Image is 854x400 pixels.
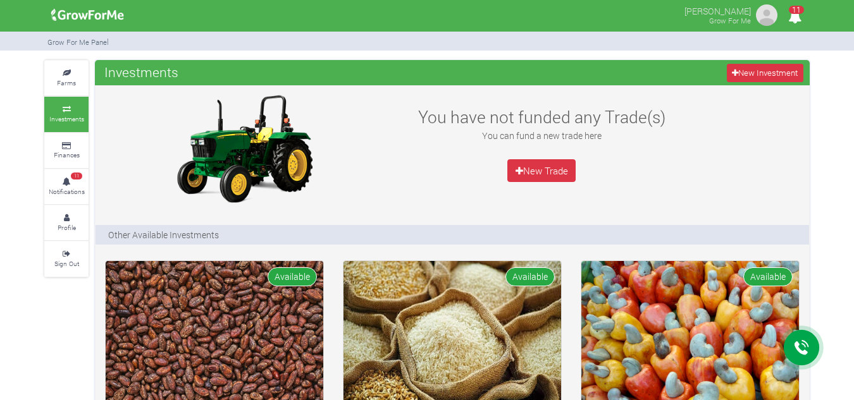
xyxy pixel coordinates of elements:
span: 11 [71,173,82,180]
a: Sign Out [44,241,89,276]
a: 11 Notifications [44,169,89,204]
i: Notifications [783,3,807,31]
small: Sign Out [54,259,79,268]
span: 11 [789,6,804,14]
span: Available [505,267,555,286]
span: Investments [101,59,182,85]
small: Grow For Me Panel [47,37,109,47]
img: growforme image [165,92,323,205]
a: 11 [783,12,807,24]
span: Available [743,267,793,286]
small: Finances [54,150,80,159]
small: Grow For Me [709,16,751,25]
a: Farms [44,61,89,95]
a: Profile [44,205,89,240]
a: New Investment [727,64,803,82]
small: Investments [49,114,84,123]
span: Available [268,267,317,286]
p: You can fund a new trade here [404,129,679,142]
img: growforme image [754,3,779,28]
small: Farms [57,78,76,87]
p: [PERSON_NAME] [684,3,751,18]
a: Finances [44,133,89,168]
small: Profile [58,223,76,232]
a: Investments [44,97,89,131]
h3: You have not funded any Trade(s) [404,107,679,127]
small: Notifications [49,187,85,196]
a: New Trade [507,159,576,182]
img: growforme image [47,3,128,28]
p: Other Available Investments [108,228,219,241]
